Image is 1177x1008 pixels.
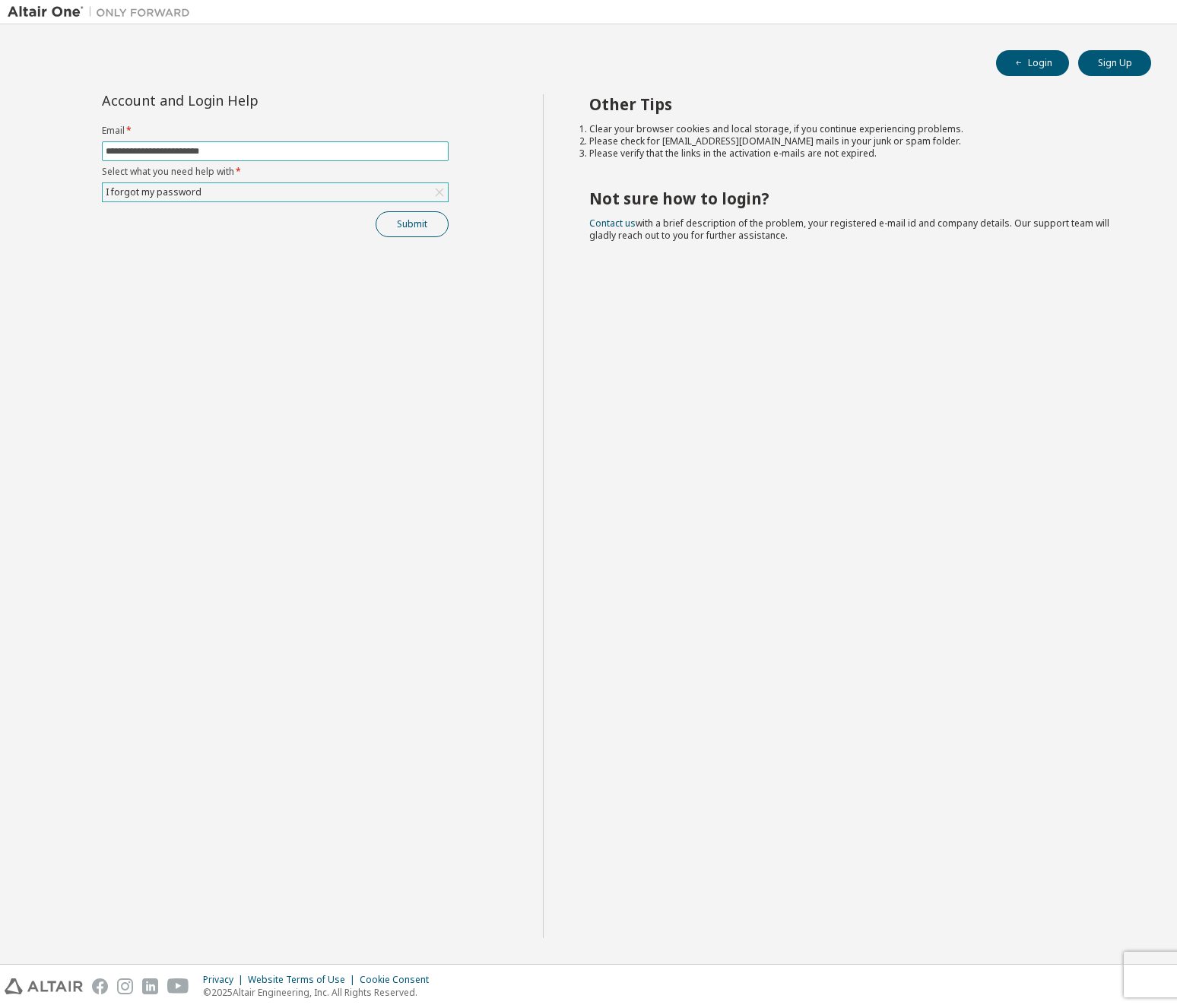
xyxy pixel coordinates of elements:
span: with a brief description of the problem, your registered e-mail id and company details. Our suppo... [589,217,1109,242]
div: I forgot my password [103,184,204,201]
img: altair_logo.svg [5,978,83,994]
button: Login [996,50,1069,76]
li: Clear your browser cookies and local storage, if you continue experiencing problems. [589,123,1125,135]
img: facebook.svg [92,978,108,994]
label: Select what you need help with [102,166,449,178]
img: instagram.svg [117,978,133,994]
img: linkedin.svg [142,978,158,994]
li: Please verify that the links in the activation e-mails are not expired. [589,147,1125,160]
li: Please check for [EMAIL_ADDRESS][DOMAIN_NAME] mails in your junk or spam folder. [589,135,1125,147]
img: youtube.svg [167,978,189,994]
div: Privacy [203,974,248,986]
div: I forgot my password [103,183,448,201]
h2: Not sure how to login? [589,189,1125,208]
button: Submit [376,211,449,237]
img: Altair One [8,5,198,20]
p: © 2025 Altair Engineering, Inc. All Rights Reserved. [203,986,438,999]
button: Sign Up [1078,50,1151,76]
h2: Other Tips [589,94,1125,114]
div: Cookie Consent [360,974,438,986]
label: Email [102,125,449,137]
div: Account and Login Help [102,94,379,106]
div: Website Terms of Use [248,974,360,986]
a: Contact us [589,217,636,230]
